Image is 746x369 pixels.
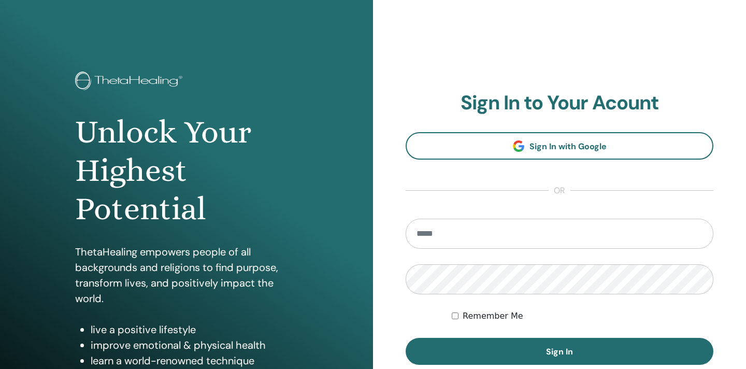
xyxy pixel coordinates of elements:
[463,310,523,322] label: Remember Me
[529,141,607,152] span: Sign In with Google
[406,132,713,160] a: Sign In with Google
[91,322,298,337] li: live a positive lifestyle
[75,113,298,229] h1: Unlock Your Highest Potential
[406,91,713,115] h2: Sign In to Your Acount
[91,337,298,353] li: improve emotional & physical health
[75,244,298,306] p: ThetaHealing empowers people of all backgrounds and religions to find purpose, transform lives, a...
[452,310,713,322] div: Keep me authenticated indefinitely or until I manually logout
[549,184,570,197] span: or
[546,346,573,357] span: Sign In
[406,338,713,365] button: Sign In
[91,353,298,368] li: learn a world-renowned technique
